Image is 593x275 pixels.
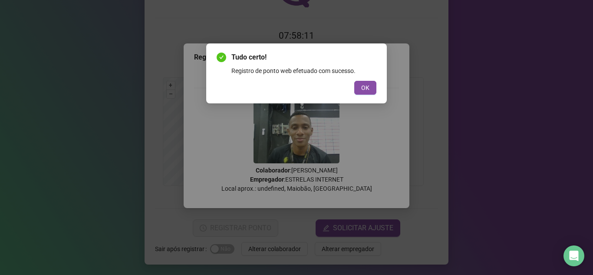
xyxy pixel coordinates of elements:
[361,83,369,93] span: OK
[231,52,376,63] span: Tudo certo!
[217,53,226,62] span: check-circle
[563,245,584,266] div: Open Intercom Messenger
[354,81,376,95] button: OK
[231,66,376,76] div: Registro de ponto web efetuado com sucesso.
